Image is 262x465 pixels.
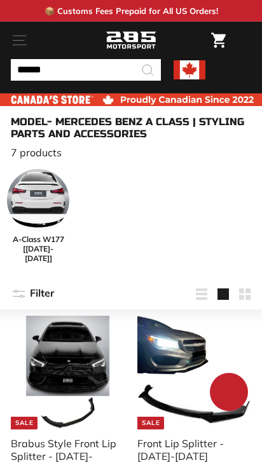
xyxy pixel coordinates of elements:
[11,279,54,309] button: Filter
[106,30,156,51] img: Logo_285_Motorsport_areodynamics_components
[205,22,232,58] a: Cart
[7,234,69,263] span: A-Class W177 [[DATE]-[DATE]]
[137,316,251,429] img: mercedes front lip
[206,373,252,414] inbox-online-store-chat: Shopify online store chat
[45,6,218,16] p: 📦 Customs Fees Prepaid for All US Orders!
[137,417,164,429] div: Sale
[11,417,38,429] div: Sale
[11,146,251,159] p: 7 products
[11,59,161,81] input: Search
[7,169,69,263] a: A-Class W177 [[DATE]-[DATE]]
[11,116,251,140] h1: Model- Mercedes Benz A Class | Styling Parts and Accessories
